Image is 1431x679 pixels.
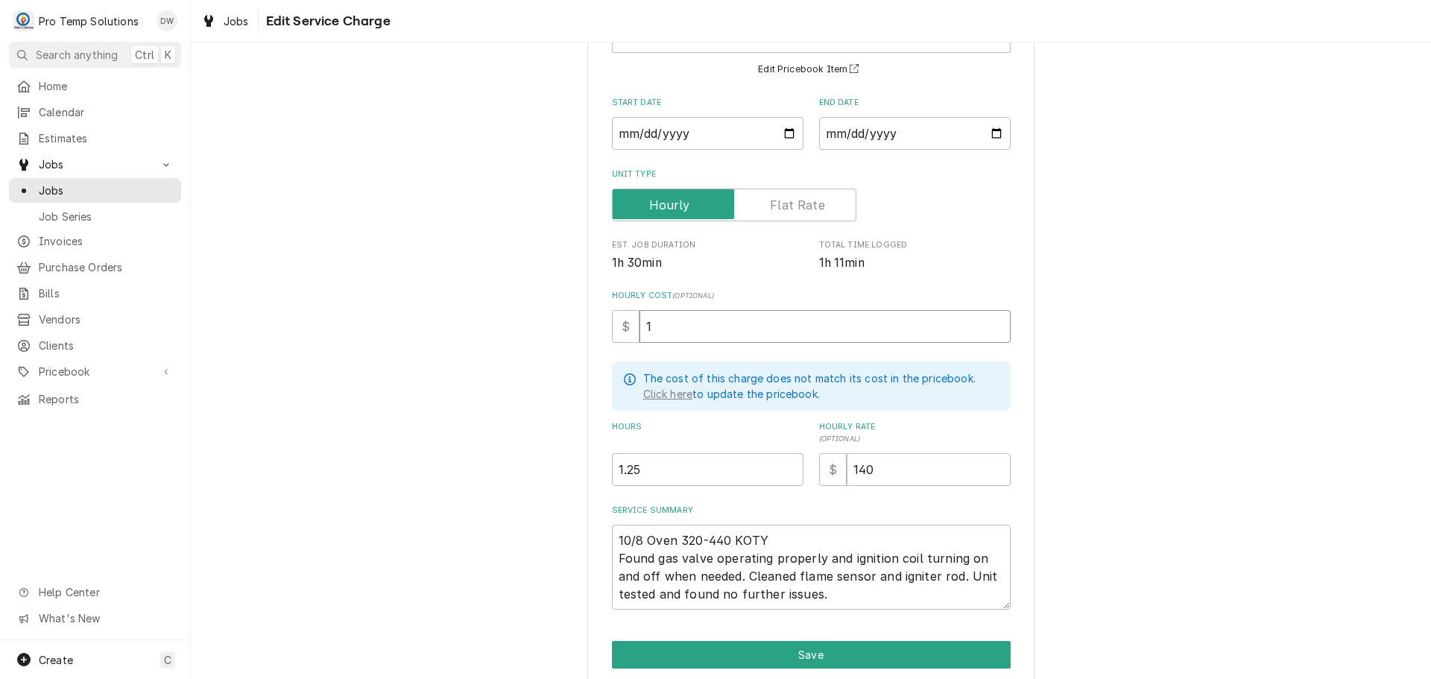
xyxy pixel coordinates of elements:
[612,505,1011,517] label: Service Summary
[612,290,1011,343] div: Hourly Cost
[9,307,181,332] a: Vendors
[36,47,118,63] span: Search anything
[9,204,181,229] a: Job Series
[39,584,172,600] span: Help Center
[9,580,181,604] a: Go to Help Center
[164,652,171,668] span: C
[672,291,714,300] span: ( optional )
[612,525,1011,610] textarea: 10/8 Oven 320-440 KOTY Found gas valve operating properly and ignition coil turning on and off wh...
[9,255,181,280] a: Purchase Orders
[13,10,34,31] div: P
[9,74,181,98] a: Home
[819,239,1011,271] div: Total Time Logged
[612,421,803,486] div: [object Object]
[819,256,865,270] span: 1h 11min
[135,47,154,63] span: Ctrl
[9,281,181,306] a: Bills
[612,97,803,150] div: Start Date
[819,453,847,486] div: $
[39,104,174,120] span: Calendar
[39,338,174,353] span: Clients
[39,391,174,407] span: Reports
[9,387,181,411] a: Reports
[612,239,803,251] span: Est. Job Duration
[612,421,803,445] label: Hours
[9,178,181,203] a: Jobs
[819,254,1011,272] span: Total Time Logged
[612,641,1011,669] button: Save
[643,370,976,386] p: The cost of this charge does not match its cost in the pricebook.
[612,168,1011,221] div: Unit Type
[643,386,693,402] a: Click here
[39,209,174,224] span: Job Series
[9,229,181,253] a: Invoices
[819,421,1011,445] label: Hourly Rate
[612,168,1011,180] label: Unit Type
[612,256,662,270] span: 1h 30min
[9,126,181,151] a: Estimates
[819,421,1011,486] div: [object Object]
[165,47,171,63] span: K
[756,60,866,79] button: Edit Pricebook Item
[819,117,1011,150] input: yyyy-mm-dd
[157,10,177,31] div: Dana Williams's Avatar
[612,641,1011,669] div: Button Group Row
[224,13,249,29] span: Jobs
[39,183,174,198] span: Jobs
[39,78,174,94] span: Home
[612,117,803,150] input: yyyy-mm-dd
[39,610,172,626] span: What's New
[262,11,391,31] span: Edit Service Charge
[39,13,139,29] div: Pro Temp Solutions
[39,312,174,327] span: Vendors
[819,97,1011,109] label: End Date
[612,290,1011,302] label: Hourly Cost
[157,10,177,31] div: DW
[39,130,174,146] span: Estimates
[9,42,181,68] button: Search anythingCtrlK
[9,100,181,124] a: Calendar
[13,10,34,31] div: Pro Temp Solutions's Avatar
[819,239,1011,251] span: Total Time Logged
[612,239,803,271] div: Est. Job Duration
[39,259,174,275] span: Purchase Orders
[612,97,803,109] label: Start Date
[9,359,181,384] a: Go to Pricebook
[195,9,255,34] a: Jobs
[612,505,1011,610] div: Service Summary
[612,254,803,272] span: Est. Job Duration
[39,285,174,301] span: Bills
[643,388,820,400] span: to update the pricebook.
[39,364,151,379] span: Pricebook
[39,654,73,666] span: Create
[819,435,861,443] span: ( optional )
[819,97,1011,150] div: End Date
[612,310,639,343] div: $
[39,157,151,172] span: Jobs
[9,606,181,631] a: Go to What's New
[39,233,174,249] span: Invoices
[9,152,181,177] a: Go to Jobs
[9,333,181,358] a: Clients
